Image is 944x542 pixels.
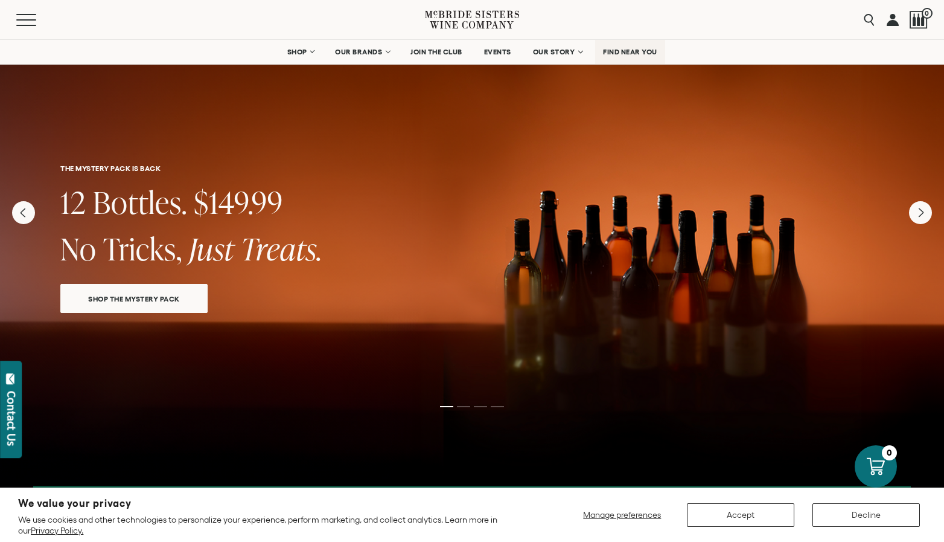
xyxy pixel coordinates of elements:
a: EVENTS [476,40,519,64]
a: OUR BRANDS [327,40,397,64]
a: OUR STORY [525,40,590,64]
h6: THE MYSTERY PACK IS BACK [60,164,884,172]
li: Page dot 1 [440,406,453,407]
span: EVENTS [484,48,511,56]
span: Manage preferences [583,510,661,520]
li: Page dot 3 [474,406,487,407]
span: OUR BRANDS [335,48,382,56]
button: Decline [812,503,920,527]
a: SHOP THE MYSTERY PACK [60,284,208,313]
button: Next [909,201,932,224]
div: Contact Us [5,391,18,446]
span: $149.99 [194,181,283,223]
li: Page dot 4 [491,406,504,407]
span: SHOP [287,48,307,56]
span: SHOP THE MYSTERY PACK [67,292,201,306]
div: 0 [882,445,897,460]
span: Tricks, [103,228,182,269]
span: FIND NEAR YOU [603,48,657,56]
span: 0 [922,8,933,19]
a: SHOP [279,40,321,64]
span: OUR STORY [533,48,575,56]
a: Privacy Policy. [31,526,83,535]
button: Previous [12,201,35,224]
a: FIND NEAR YOU [595,40,665,64]
li: Page dot 2 [457,406,470,407]
span: No [60,228,97,269]
span: Just [189,228,234,269]
span: Bottles. [93,181,187,223]
button: Mobile Menu Trigger [16,14,60,26]
h2: We value your privacy [18,498,531,509]
button: Accept [687,503,794,527]
p: We use cookies and other technologies to personalize your experience, perform marketing, and coll... [18,514,531,536]
a: JOIN THE CLUB [403,40,470,64]
span: 12 [60,181,86,223]
span: Treats. [241,228,322,269]
button: Manage preferences [576,503,669,527]
span: JOIN THE CLUB [410,48,462,56]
